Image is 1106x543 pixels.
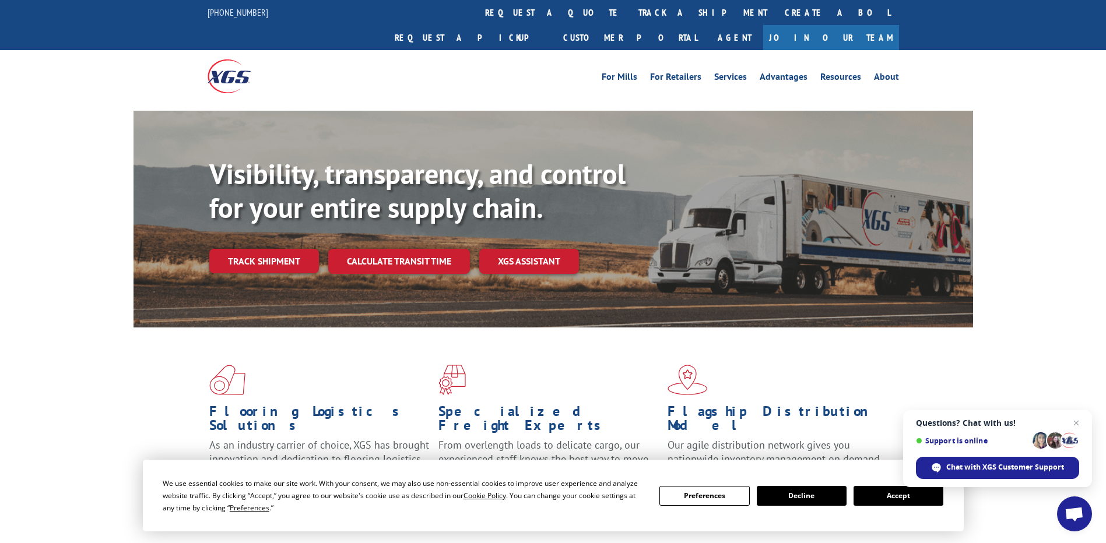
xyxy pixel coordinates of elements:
a: Services [714,72,747,85]
a: Request a pickup [386,25,554,50]
span: As an industry carrier of choice, XGS has brought innovation and dedication to flooring logistics... [209,438,429,479]
a: For Retailers [650,72,701,85]
a: For Mills [602,72,637,85]
button: Accept [854,486,943,506]
a: Join Our Team [763,25,899,50]
a: [PHONE_NUMBER] [208,6,268,18]
p: From overlength loads to delicate cargo, our experienced staff knows the best way to move your fr... [438,438,659,490]
h1: Specialized Freight Experts [438,404,659,438]
a: Calculate transit time [328,249,470,274]
a: Customer Portal [554,25,706,50]
div: Open chat [1057,496,1092,531]
span: Our agile distribution network gives you nationwide inventory management on demand. [668,438,882,466]
h1: Flagship Distribution Model [668,404,888,438]
div: We use essential cookies to make our site work. With your consent, we may also use non-essential ... [163,477,645,514]
img: xgs-icon-total-supply-chain-intelligence-red [209,365,245,395]
span: Close chat [1069,416,1083,430]
img: xgs-icon-focused-on-flooring-red [438,365,466,395]
span: Chat with XGS Customer Support [946,462,1064,473]
span: Cookie Policy [464,491,506,500]
img: xgs-icon-flagship-distribution-model-red [668,365,708,395]
a: Advantages [760,72,807,85]
a: Agent [706,25,763,50]
div: Chat with XGS Customer Support [916,457,1079,479]
button: Preferences [659,486,749,506]
span: Support is online [916,436,1028,445]
b: Visibility, transparency, and control for your entire supply chain. [209,156,626,225]
a: XGS ASSISTANT [479,249,579,274]
span: Questions? Chat with us! [916,418,1079,428]
button: Decline [757,486,847,506]
a: Resources [820,72,861,85]
a: Track shipment [209,249,319,273]
h1: Flooring Logistics Solutions [209,404,430,438]
div: Cookie Consent Prompt [143,460,964,531]
span: Preferences [230,503,269,513]
a: About [874,72,899,85]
